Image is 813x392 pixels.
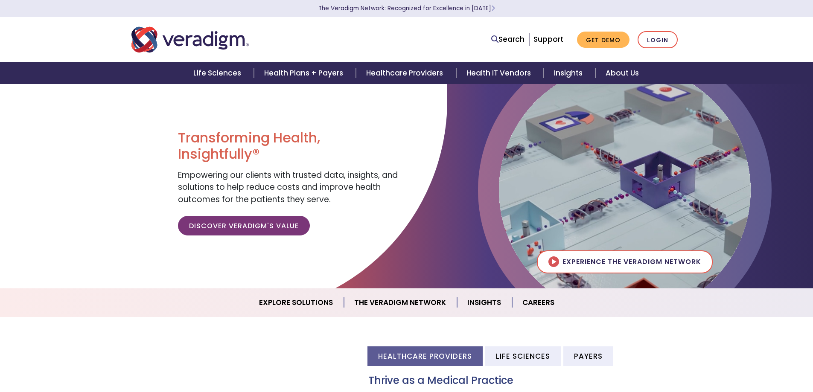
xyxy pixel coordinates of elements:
[178,169,398,205] span: Empowering our clients with trusted data, insights, and solutions to help reduce costs and improv...
[595,62,649,84] a: About Us
[512,292,565,314] a: Careers
[249,292,344,314] a: Explore Solutions
[485,346,561,366] li: Life Sciences
[368,375,682,387] h3: Thrive as a Medical Practice
[456,62,544,84] a: Health IT Vendors
[544,62,595,84] a: Insights
[183,62,254,84] a: Life Sciences
[356,62,456,84] a: Healthcare Providers
[367,346,483,366] li: Healthcare Providers
[131,26,249,54] img: Veradigm logo
[254,62,356,84] a: Health Plans + Payers
[563,346,613,366] li: Payers
[178,216,310,235] a: Discover Veradigm's Value
[577,32,629,48] a: Get Demo
[318,4,495,12] a: The Veradigm Network: Recognized for Excellence in [DATE]Learn More
[457,292,512,314] a: Insights
[491,4,495,12] span: Learn More
[344,292,457,314] a: The Veradigm Network
[533,34,563,44] a: Support
[178,130,400,163] h1: Transforming Health, Insightfully®
[638,31,678,49] a: Login
[491,34,525,45] a: Search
